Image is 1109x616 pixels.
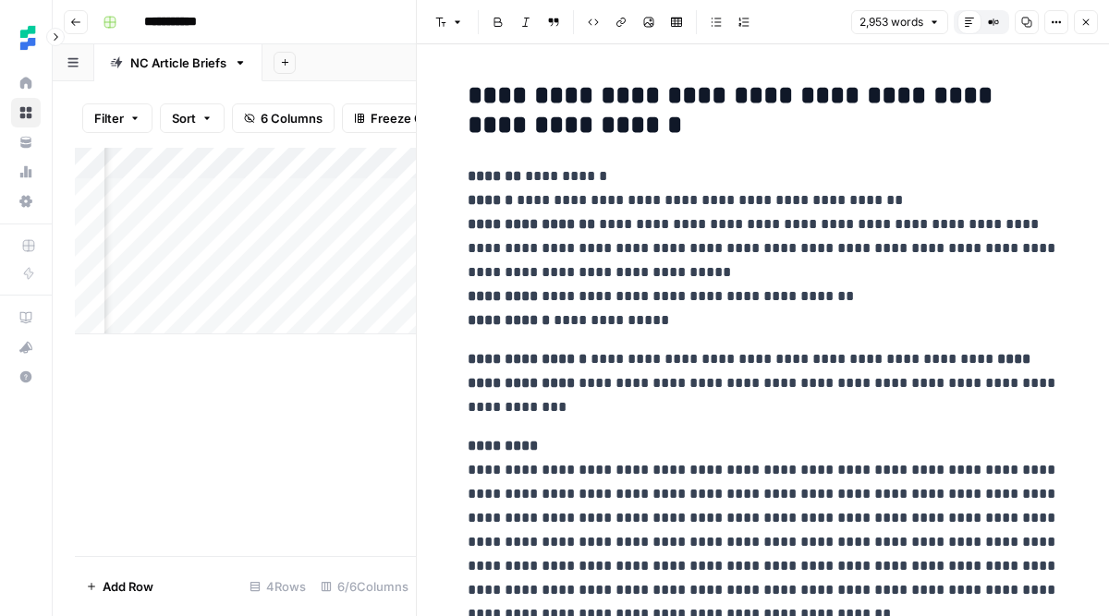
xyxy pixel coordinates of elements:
[103,577,153,596] span: Add Row
[11,187,41,216] a: Settings
[94,109,124,127] span: Filter
[11,21,44,54] img: Ten Speed Logo
[261,109,323,127] span: 6 Columns
[172,109,196,127] span: Sort
[11,15,41,61] button: Workspace: Ten Speed
[11,127,41,157] a: Your Data
[11,68,41,98] a: Home
[242,572,313,601] div: 4 Rows
[313,572,416,601] div: 6/6 Columns
[75,572,165,601] button: Add Row
[11,303,41,332] a: AirOps Academy
[859,14,923,30] span: 2,953 words
[851,10,948,34] button: 2,953 words
[232,103,335,133] button: 6 Columns
[160,103,225,133] button: Sort
[342,103,478,133] button: Freeze Columns
[11,157,41,187] a: Usage
[94,44,262,81] a: NC Article Briefs
[130,54,226,72] div: NC Article Briefs
[11,98,41,127] a: Browse
[82,103,152,133] button: Filter
[11,332,41,362] button: What's new?
[12,333,40,361] div: What's new?
[11,362,41,392] button: Help + Support
[371,109,466,127] span: Freeze Columns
